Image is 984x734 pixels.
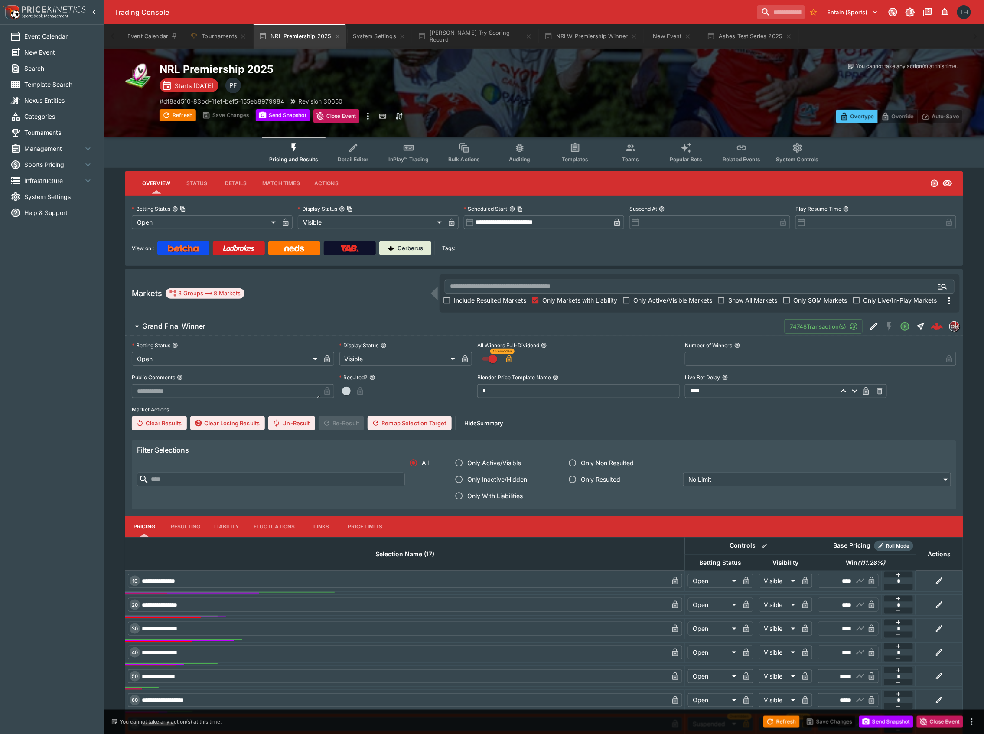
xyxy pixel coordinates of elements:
em: ( 111.28 %) [857,558,885,568]
span: Related Events [723,156,760,163]
div: Open [688,693,740,707]
p: Copy To Clipboard [160,97,284,106]
button: Close Event [313,109,360,123]
button: Number of Winners [734,343,740,349]
img: PriceKinetics Logo [3,3,20,21]
span: Only With Liabilities [467,491,523,500]
p: Betting Status [132,342,170,349]
span: 10 [130,578,139,584]
img: Sportsbook Management [22,14,68,18]
span: Only Live/In-Play Markets [863,296,937,305]
button: Toggle light/dark mode [903,4,918,20]
div: 8 Groups 8 Markets [169,288,241,299]
h6: Grand Final Winner [142,322,205,331]
button: SGM Disabled [882,319,897,334]
span: Bulk Actions [448,156,480,163]
button: Scheduled StartCopy To Clipboard [509,206,515,212]
span: Win(111.28%) [836,558,895,568]
button: Select Tenant [822,5,883,19]
svg: Visible [942,178,953,189]
span: Event Calendar [24,32,93,41]
div: Open [688,646,740,659]
button: Match Times [255,173,307,194]
span: Show All Markets [728,296,778,305]
img: TabNZ [341,245,359,252]
img: Neds [284,245,304,252]
img: pricekinetics [950,322,959,331]
div: Peter Fairgrieve [225,78,241,93]
span: Auditing [509,156,530,163]
button: Overtype [836,110,878,123]
button: Betting StatusCopy To Clipboard [172,206,178,212]
button: Close Event [917,716,963,728]
div: Visible [759,693,798,707]
button: Pricing [125,516,164,537]
label: Market Actions [132,403,956,416]
p: Play Resume Time [795,205,841,212]
span: 50 [130,673,140,679]
input: search [757,5,805,19]
button: Tournaments [185,24,252,49]
img: Betcha [168,245,199,252]
svg: More [944,296,955,306]
img: PriceKinetics [22,6,86,13]
span: Only SGM Markets [794,296,847,305]
button: Un-Result [268,416,315,430]
span: Teams [622,156,639,163]
span: Pricing and Results [269,156,319,163]
span: Detail Editor [338,156,368,163]
span: Roll Mode [883,542,913,550]
button: Refresh [160,109,196,121]
button: Liability [207,516,246,537]
button: Clear Losing Results [190,416,265,430]
p: Live Bet Delay [685,374,720,381]
button: Todd Henderson [955,3,974,22]
span: Visibility [763,558,808,568]
div: Visible [759,574,798,588]
p: Cerberus [398,244,424,253]
button: Remap Selection Target [368,416,452,430]
th: Controls [685,537,815,554]
button: Resulting [164,516,207,537]
button: Status [177,173,216,194]
img: Ladbrokes [223,245,254,252]
svg: Open [930,179,939,188]
label: View on : [132,241,154,255]
button: Edit Detail [866,319,882,334]
button: New Event [645,24,700,49]
span: Management [24,144,83,153]
div: Open [132,215,279,229]
span: All [422,458,429,467]
button: Connected to PK [885,4,901,20]
button: HideSummary [459,416,508,430]
button: Betting Status [172,343,178,349]
div: Visible [759,646,798,659]
p: You cannot take any action(s) at this time. [856,62,958,70]
span: Categories [24,112,93,121]
div: Start From [836,110,963,123]
button: Event Calendar [122,24,183,49]
p: All Winners Full-Dividend [477,342,539,349]
span: Only Active/Visible [467,458,521,467]
span: Overridden [493,349,512,354]
h5: Markets [132,288,162,298]
span: Sports Pricing [24,160,83,169]
span: Infrastructure [24,176,83,185]
div: Event type filters [262,137,826,168]
button: Live Bet Delay [722,375,728,381]
div: Visible [759,669,798,683]
button: Play Resume Time [843,206,849,212]
div: Open [688,622,740,636]
button: Fluctuations [247,516,302,537]
svg: Open [900,321,910,332]
button: Actions [307,173,346,194]
button: [PERSON_NAME] Try Scoring Record [413,24,538,49]
button: Resulted? [369,375,375,381]
button: Copy To Clipboard [180,206,186,212]
div: Open [688,574,740,588]
label: Tags: [442,241,455,255]
span: Search [24,64,93,73]
span: Re-Result [319,416,364,430]
button: Public Comments [177,375,183,381]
